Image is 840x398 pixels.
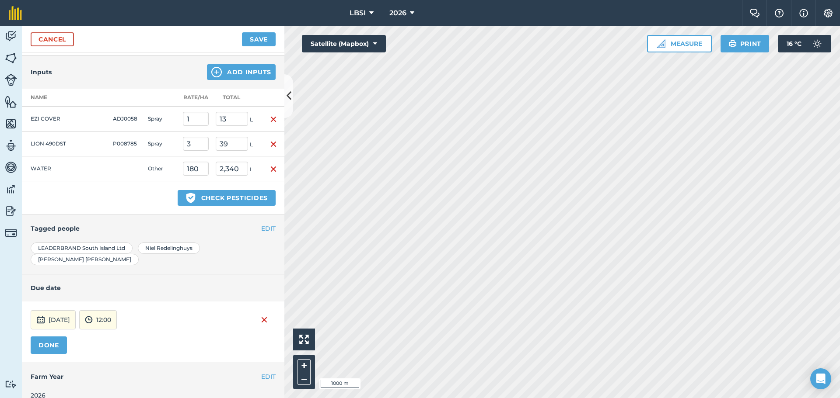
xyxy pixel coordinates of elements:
[36,315,45,325] img: svg+xml;base64,PD94bWwgdmVyc2lvbj0iMS4wIiBlbmNvZGluZz0idXRmLTgiPz4KPCEtLSBHZW5lcmF0b3I6IEFkb2JlIE...
[179,89,212,107] th: Rate/ Ha
[22,107,109,132] td: EZI COVER
[31,372,276,381] h4: Farm Year
[5,30,17,43] img: svg+xml;base64,PD94bWwgdmVyc2lvbj0iMS4wIiBlbmNvZGluZz0idXRmLTgiPz4KPCEtLSBHZW5lcmF0b3I6IEFkb2JlIE...
[31,242,133,254] div: LEADERBRAND South Island Ltd
[808,35,826,52] img: svg+xml;base64,PD94bWwgdmVyc2lvbj0iMS4wIiBlbmNvZGluZz0idXRmLTgiPz4KPCEtLSBHZW5lcmF0b3I6IEFkb2JlIE...
[144,107,179,132] td: Spray
[787,35,801,52] span: 16 ° C
[5,161,17,174] img: svg+xml;base64,PD94bWwgdmVyc2lvbj0iMS4wIiBlbmNvZGluZz0idXRmLTgiPz4KPCEtLSBHZW5lcmF0b3I6IEFkb2JlIE...
[212,107,262,132] td: L
[261,315,268,325] img: svg+xml;base64,PHN2ZyB4bWxucz0iaHR0cDovL3d3dy53My5vcmcvMjAwMC9zdmciIHdpZHRoPSIxNiIgaGVpZ2h0PSIyNC...
[178,190,276,206] button: Check pesticides
[389,8,406,18] span: 2026
[212,132,262,156] td: L
[138,242,200,254] div: Niel Redelinghuys
[109,107,144,132] td: ADJ0058
[212,89,262,107] th: Total
[261,224,276,233] button: EDIT
[22,89,109,107] th: Name
[31,32,74,46] a: Cancel
[31,283,276,293] h4: Due date
[144,156,179,181] td: Other
[22,156,109,181] td: WATER
[9,6,22,20] img: fieldmargin Logo
[749,9,760,17] img: Two speech bubbles overlapping with the left bubble in the forefront
[242,32,276,46] button: Save
[5,183,17,196] img: svg+xml;base64,PD94bWwgdmVyc2lvbj0iMS4wIiBlbmNvZGluZz0idXRmLTgiPz4KPCEtLSBHZW5lcmF0b3I6IEFkb2JlIE...
[299,335,309,344] img: Four arrows, one pointing top left, one top right, one bottom right and the last bottom left
[207,64,276,80] button: Add Inputs
[5,227,17,239] img: svg+xml;base64,PD94bWwgdmVyc2lvbj0iMS4wIiBlbmNvZGluZz0idXRmLTgiPz4KPCEtLSBHZW5lcmF0b3I6IEFkb2JlIE...
[721,35,770,52] button: Print
[657,39,665,48] img: Ruler icon
[270,139,277,149] img: svg+xml;base64,PHN2ZyB4bWxucz0iaHR0cDovL3d3dy53My5vcmcvMjAwMC9zdmciIHdpZHRoPSIxNiIgaGVpZ2h0PSIyNC...
[810,368,831,389] div: Open Intercom Messenger
[823,9,833,17] img: A cog icon
[728,38,737,49] img: svg+xml;base64,PHN2ZyB4bWxucz0iaHR0cDovL3d3dy53My5vcmcvMjAwMC9zdmciIHdpZHRoPSIxOSIgaGVpZ2h0PSIyNC...
[85,315,93,325] img: svg+xml;base64,PD94bWwgdmVyc2lvbj0iMS4wIiBlbmNvZGluZz0idXRmLTgiPz4KPCEtLSBHZW5lcmF0b3I6IEFkb2JlIE...
[79,310,117,329] button: 12:00
[647,35,712,52] button: Measure
[774,9,784,17] img: A question mark icon
[778,35,831,52] button: 16 °C
[261,372,276,381] button: EDIT
[144,132,179,156] td: Spray
[350,8,366,18] span: LBSI
[5,74,17,86] img: svg+xml;base64,PD94bWwgdmVyc2lvbj0iMS4wIiBlbmNvZGluZz0idXRmLTgiPz4KPCEtLSBHZW5lcmF0b3I6IEFkb2JlIE...
[5,380,17,388] img: svg+xml;base64,PD94bWwgdmVyc2lvbj0iMS4wIiBlbmNvZGluZz0idXRmLTgiPz4KPCEtLSBHZW5lcmF0b3I6IEFkb2JlIE...
[31,254,139,265] div: [PERSON_NAME] [PERSON_NAME]
[5,139,17,152] img: svg+xml;base64,PD94bWwgdmVyc2lvbj0iMS4wIiBlbmNvZGluZz0idXRmLTgiPz4KPCEtLSBHZW5lcmF0b3I6IEFkb2JlIE...
[5,95,17,108] img: svg+xml;base64,PHN2ZyB4bWxucz0iaHR0cDovL3d3dy53My5vcmcvMjAwMC9zdmciIHdpZHRoPSI1NiIgaGVpZ2h0PSI2MC...
[31,336,67,354] button: DONE
[5,117,17,130] img: svg+xml;base64,PHN2ZyB4bWxucz0iaHR0cDovL3d3dy53My5vcmcvMjAwMC9zdmciIHdpZHRoPSI1NiIgaGVpZ2h0PSI2MC...
[31,67,52,77] h4: Inputs
[799,8,808,18] img: svg+xml;base64,PHN2ZyB4bWxucz0iaHR0cDovL3d3dy53My5vcmcvMjAwMC9zdmciIHdpZHRoPSIxNyIgaGVpZ2h0PSIxNy...
[270,164,277,174] img: svg+xml;base64,PHN2ZyB4bWxucz0iaHR0cDovL3d3dy53My5vcmcvMjAwMC9zdmciIHdpZHRoPSIxNiIgaGVpZ2h0PSIyNC...
[31,224,276,233] h4: Tagged people
[109,132,144,156] td: P008785
[270,114,277,125] img: svg+xml;base64,PHN2ZyB4bWxucz0iaHR0cDovL3d3dy53My5vcmcvMjAwMC9zdmciIHdpZHRoPSIxNiIgaGVpZ2h0PSIyNC...
[297,359,311,372] button: +
[211,67,222,77] img: svg+xml;base64,PHN2ZyB4bWxucz0iaHR0cDovL3d3dy53My5vcmcvMjAwMC9zdmciIHdpZHRoPSIxNCIgaGVpZ2h0PSIyNC...
[22,132,109,156] td: LION 490DST
[297,372,311,385] button: –
[5,52,17,65] img: svg+xml;base64,PHN2ZyB4bWxucz0iaHR0cDovL3d3dy53My5vcmcvMjAwMC9zdmciIHdpZHRoPSI1NiIgaGVpZ2h0PSI2MC...
[212,156,262,181] td: L
[302,35,386,52] button: Satellite (Mapbox)
[31,310,76,329] button: [DATE]
[5,204,17,218] img: svg+xml;base64,PD94bWwgdmVyc2lvbj0iMS4wIiBlbmNvZGluZz0idXRmLTgiPz4KPCEtLSBHZW5lcmF0b3I6IEFkb2JlIE...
